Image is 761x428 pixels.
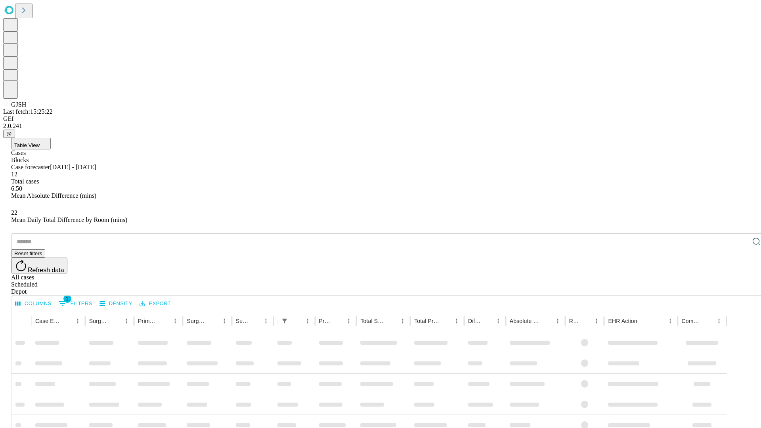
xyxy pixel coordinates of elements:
button: Sort [61,315,72,327]
button: Sort [208,315,219,327]
button: Sort [541,315,552,327]
div: 1 active filter [279,315,290,327]
button: Table View [11,138,51,149]
span: Refresh data [28,267,64,273]
div: GEI [3,115,758,122]
button: Sort [159,315,170,327]
div: Case Epic Id [35,318,60,324]
button: Menu [219,315,230,327]
div: 2.0.241 [3,122,758,130]
span: @ [6,131,12,137]
button: Sort [386,315,397,327]
div: Surgery Date [236,318,249,324]
div: Total Predicted Duration [414,318,439,324]
span: 12 [11,171,17,178]
span: Reset filters [14,250,42,256]
span: Case forecaster [11,164,50,170]
button: Show filters [279,315,290,327]
button: Sort [482,315,493,327]
div: Predicted In Room Duration [319,318,332,324]
div: Scheduled In Room Duration [277,318,278,324]
button: Sort [638,315,649,327]
button: Reset filters [11,249,45,258]
button: Export [138,298,173,310]
span: GJSH [11,101,26,108]
button: Refresh data [11,258,67,273]
button: Menu [72,315,83,327]
button: Sort [702,315,713,327]
button: @ [3,130,15,138]
button: Density [98,298,134,310]
button: Menu [397,315,408,327]
button: Menu [665,315,676,327]
div: EHR Action [608,318,637,324]
button: Show filters [57,297,94,310]
span: [DATE] - [DATE] [50,164,96,170]
button: Sort [580,315,591,327]
button: Menu [552,315,563,327]
span: Total cases [11,178,39,185]
button: Menu [713,315,725,327]
div: Comments [682,318,702,324]
button: Menu [260,315,272,327]
button: Select columns [13,298,54,310]
button: Menu [302,315,313,327]
div: Resolved in EHR [569,318,579,324]
button: Menu [493,315,504,327]
div: Primary Service [138,318,158,324]
button: Menu [343,315,354,327]
button: Sort [291,315,302,327]
div: Surgeon Name [89,318,109,324]
span: 1 [63,295,71,303]
div: Surgery Name [187,318,207,324]
button: Menu [170,315,181,327]
button: Sort [249,315,260,327]
div: Difference [468,318,481,324]
span: 22 [11,209,17,216]
span: Last fetch: 15:25:22 [3,108,53,115]
button: Sort [440,315,451,327]
button: Menu [591,315,602,327]
button: Menu [121,315,132,327]
button: Sort [110,315,121,327]
div: Absolute Difference [510,318,540,324]
div: Total Scheduled Duration [360,318,385,324]
span: Table View [14,142,40,148]
span: 6.50 [11,185,22,192]
button: Sort [332,315,343,327]
button: Menu [451,315,462,327]
span: Mean Absolute Difference (mins) [11,192,96,199]
span: Mean Daily Total Difference by Room (mins) [11,216,127,223]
